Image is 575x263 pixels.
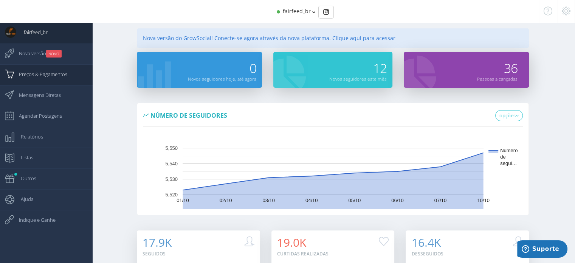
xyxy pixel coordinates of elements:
[500,148,518,154] text: Número
[277,251,329,257] small: Curtidas realizadas
[323,9,329,15] img: Instagram_simple_icon.svg
[411,235,440,250] span: 16.4K
[13,148,33,167] span: Listas
[143,251,166,257] small: Seguidos
[13,169,36,188] span: Outros
[305,198,318,204] text: 04/10
[165,146,178,151] text: 5,550
[504,59,518,77] span: 36
[13,127,43,146] span: Relatórios
[495,110,523,121] a: opções
[11,210,56,229] span: Indique e Ganhe
[373,59,387,77] span: 12
[165,161,178,167] text: 5,540
[46,50,62,58] small: NOVO
[329,76,387,82] small: Novos seguidores este mês
[11,86,61,104] span: Mensagens Diretas
[348,198,361,204] text: 05/10
[391,198,404,204] text: 06/10
[517,240,567,259] iframe: Abre um widget para que você possa encontrar mais informações
[11,65,67,84] span: Preços & Pagamentos
[150,111,227,120] span: Número de seguidores
[177,198,189,204] text: 01/10
[143,134,523,209] svg: A chart.
[477,198,490,204] text: 10/10
[13,190,34,209] span: Ajuda
[11,44,62,63] span: Nova versão
[318,6,334,19] div: Basic example
[500,161,517,167] text: segui…
[283,8,311,15] span: fairfeed_br
[165,192,178,198] text: 5,520
[143,235,172,250] span: 17.9K
[11,106,62,125] span: Agendar Postagens
[220,198,232,204] text: 02/10
[5,26,16,38] img: User Image
[262,198,275,204] text: 03/10
[250,59,256,77] span: 0
[477,76,518,82] small: Pessoas alcançadas
[411,251,443,257] small: Desseguidos
[137,28,529,48] div: Nova versão do GrowSocial! Conecte-se agora através da nova plataforma. Clique aqui para acessar
[188,76,256,82] small: Novos seguidores hoje, até agora
[277,235,306,250] span: 19.0K
[165,177,178,182] text: 5,530
[16,23,48,42] span: fairfeed_br
[434,198,446,204] text: 07/10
